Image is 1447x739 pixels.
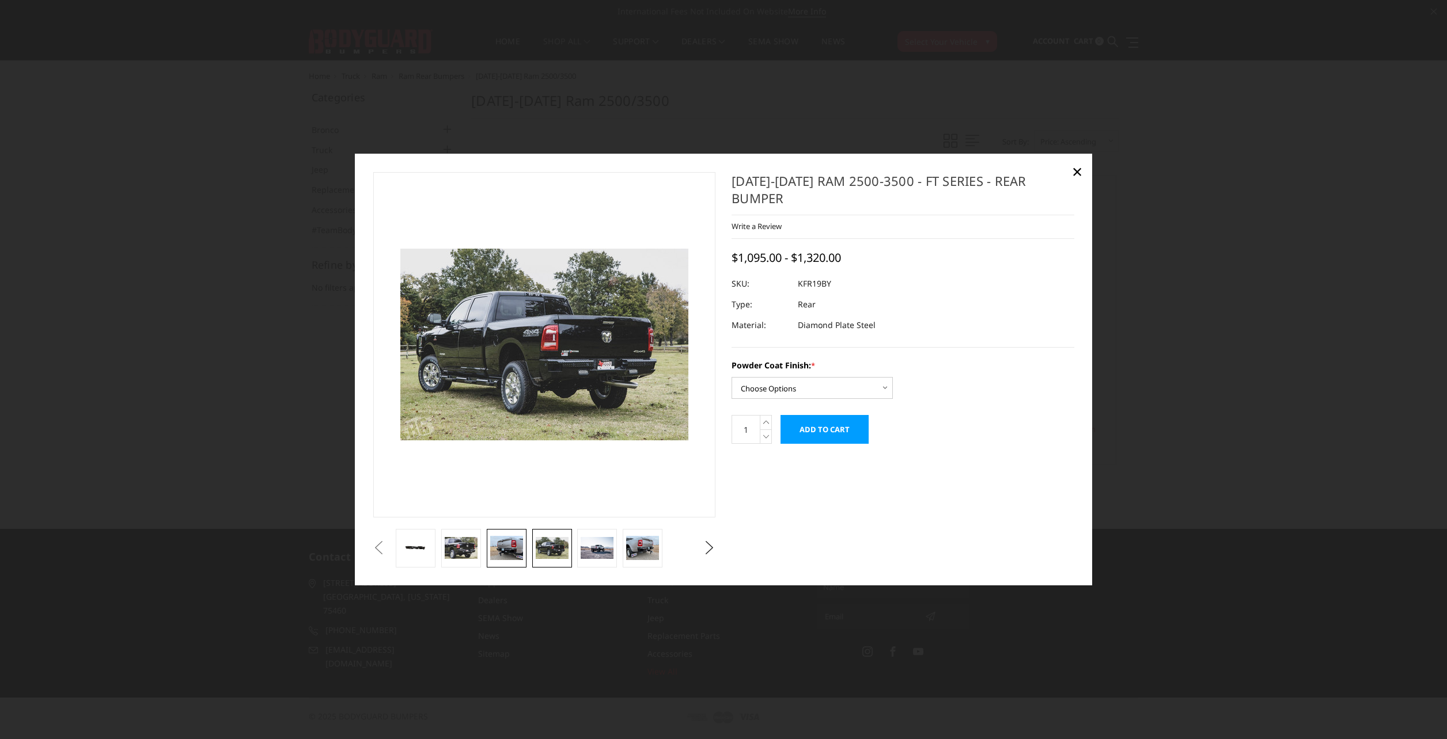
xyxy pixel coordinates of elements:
dd: Diamond Plate Steel [798,315,876,336]
span: $1,095.00 - $1,320.00 [732,250,841,265]
button: Next [701,539,718,557]
span: × [1072,159,1082,184]
dt: Type: [732,294,789,315]
label: Powder Coat Finish: [732,359,1074,371]
a: Write a Review [732,221,782,231]
img: 2019-2025 Ram 2500-3500 - FT Series - Rear Bumper [581,537,613,559]
input: Add to Cart [781,415,869,444]
img: 2019-2025 Ram 2500-3500 - FT Series - Rear Bumper [490,536,523,561]
dt: SKU: [732,273,789,294]
a: 2019-2025 Ram 2500-3500 - FT Series - Rear Bumper [373,172,716,517]
img: 2019-2025 Ram 2500-3500 - FT Series - Rear Bumper [445,537,478,559]
dt: Material: [732,315,789,336]
dd: KFR19BY [798,273,831,294]
dd: Rear [798,294,816,315]
img: 2019-2025 Ram 2500-3500 - FT Series - Rear Bumper [626,536,659,561]
h1: [DATE]-[DATE] Ram 2500-3500 - FT Series - Rear Bumper [732,172,1074,215]
button: Previous [370,539,388,557]
iframe: Chat Widget [1389,684,1447,739]
a: Close [1068,162,1086,181]
img: 2019-2025 Ram 2500-3500 - FT Series - Rear Bumper [536,537,569,559]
